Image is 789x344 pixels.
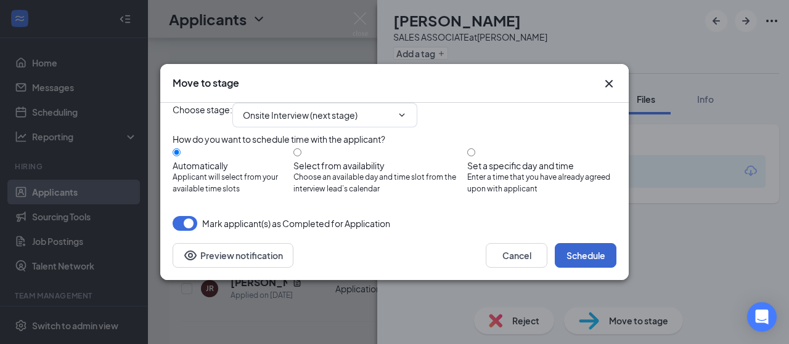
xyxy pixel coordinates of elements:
svg: Cross [602,76,616,91]
span: Choose stage : [173,103,232,127]
div: Open Intercom Messenger [747,302,777,332]
button: Preview notificationEye [173,243,293,268]
svg: ChevronDown [397,110,407,120]
div: How do you want to schedule time with the applicant? [173,132,616,146]
div: Automatically [173,159,293,172]
span: Enter a time that you have already agreed upon with applicant [467,172,616,195]
div: Set a specific day and time [467,159,616,172]
div: Select from availability [293,159,467,172]
span: Applicant will select from your available time slots [173,172,293,195]
h3: Move to stage [173,76,239,90]
button: Cancel [486,243,547,268]
span: Choose an available day and time slot from the interview lead’s calendar [293,172,467,195]
button: Schedule [555,243,616,268]
button: Close [602,76,616,91]
svg: Eye [183,248,198,263]
span: Mark applicant(s) as Completed for Application [202,216,390,231]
